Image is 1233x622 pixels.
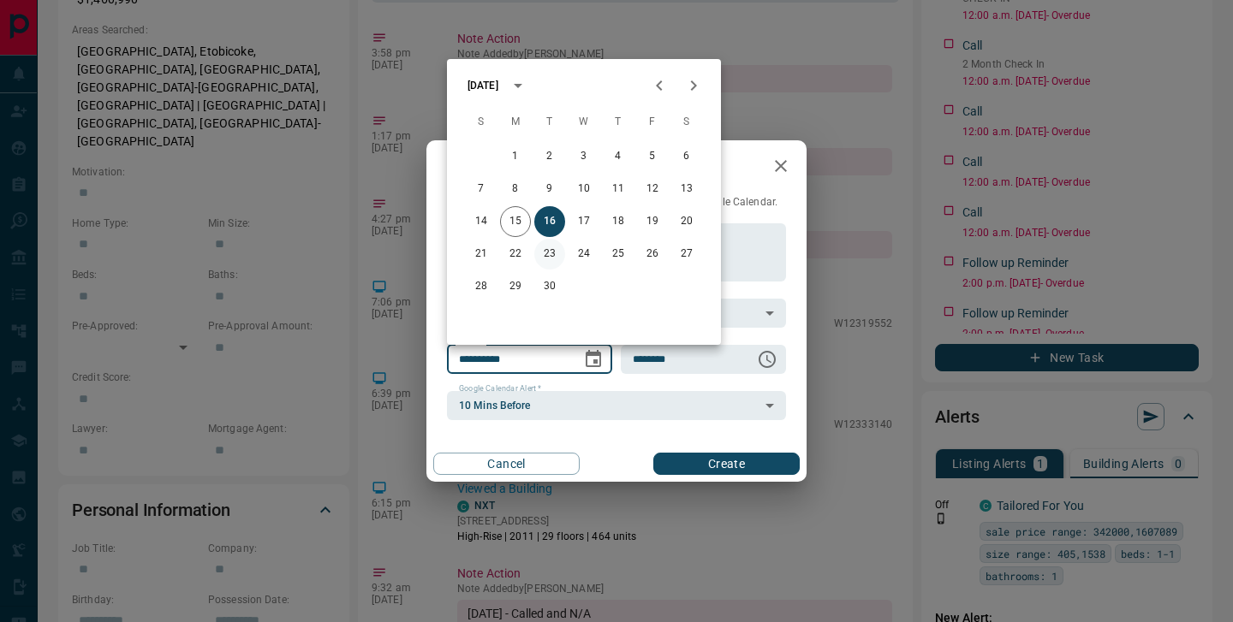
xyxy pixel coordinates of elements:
button: 28 [466,271,497,302]
span: Tuesday [534,105,565,139]
span: Saturday [671,105,702,139]
button: 20 [671,206,702,237]
button: 27 [671,239,702,270]
button: 21 [466,239,497,270]
h2: New Task [426,140,543,195]
button: 12 [637,174,668,204]
div: 10 Mins Before [447,391,786,420]
button: 3 [569,141,599,172]
button: 25 [603,239,634,270]
label: Google Calendar Alert [459,383,541,394]
button: 13 [671,174,702,204]
button: Choose time, selected time is 6:00 AM [750,342,784,376]
button: 19 [637,206,668,237]
span: Monday [500,105,531,139]
button: Previous month [642,68,676,103]
button: calendar view is open, switch to year view [503,71,533,100]
button: 8 [500,174,531,204]
button: 6 [671,141,702,172]
button: 1 [500,141,531,172]
button: 4 [603,141,634,172]
button: 15 [500,206,531,237]
button: Next month [676,68,711,103]
button: Create [653,453,800,475]
button: 18 [603,206,634,237]
button: 22 [500,239,531,270]
button: 9 [534,174,565,204]
button: 5 [637,141,668,172]
button: 17 [569,206,599,237]
label: Time [633,337,655,348]
button: 2 [534,141,565,172]
span: Thursday [603,105,634,139]
label: Date [459,337,480,348]
button: 23 [534,239,565,270]
button: 24 [569,239,599,270]
button: 11 [603,174,634,204]
button: Choose date, selected date is Sep 16, 2025 [576,342,611,376]
button: 16 [534,206,565,237]
button: 30 [534,271,565,302]
button: 7 [466,174,497,204]
button: 29 [500,271,531,302]
button: 10 [569,174,599,204]
span: Friday [637,105,668,139]
div: [DATE] [468,78,498,93]
span: Wednesday [569,105,599,139]
button: 14 [466,206,497,237]
button: Cancel [433,453,580,475]
span: Sunday [466,105,497,139]
button: 26 [637,239,668,270]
